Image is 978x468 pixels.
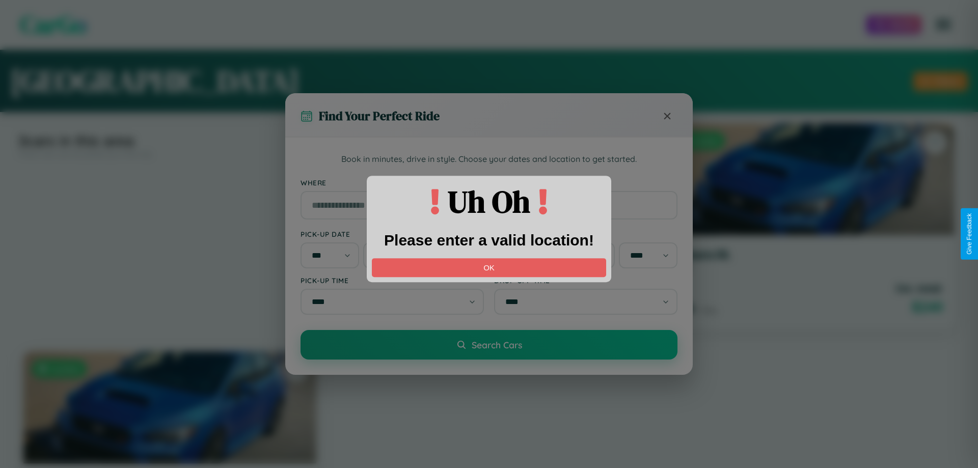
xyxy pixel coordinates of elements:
p: Book in minutes, drive in style. Choose your dates and location to get started. [301,153,677,166]
label: Drop-off Date [494,230,677,238]
h3: Find Your Perfect Ride [319,107,440,124]
label: Drop-off Time [494,276,677,285]
label: Where [301,178,677,187]
span: Search Cars [472,339,522,350]
label: Pick-up Date [301,230,484,238]
label: Pick-up Time [301,276,484,285]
